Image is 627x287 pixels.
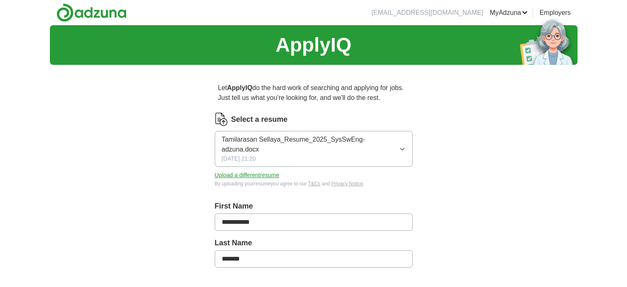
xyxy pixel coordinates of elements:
[308,181,320,187] a: T&Cs
[540,8,571,18] a: Employers
[222,154,256,163] span: [DATE] 21:20
[215,131,413,167] button: Tamilarasan Sellaya_Resume_2025_SysSwEng-adzuna.docx[DATE] 21:20
[371,8,483,18] li: [EMAIL_ADDRESS][DOMAIN_NAME]
[215,171,279,180] button: Upload a differentresume
[215,180,413,187] div: By uploading your resume you agree to our and .
[490,8,528,18] a: MyAdzuna
[227,84,252,91] strong: ApplyIQ
[215,237,413,249] label: Last Name
[215,201,413,212] label: First Name
[215,113,228,126] img: CV Icon
[56,3,127,22] img: Adzuna logo
[331,181,363,187] a: Privacy Notice
[222,135,399,154] span: Tamilarasan Sellaya_Resume_2025_SysSwEng-adzuna.docx
[231,114,288,125] label: Select a resume
[275,30,351,60] h1: ApplyIQ
[215,80,413,106] p: Let do the hard work of searching and applying for jobs. Just tell us what you're looking for, an...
